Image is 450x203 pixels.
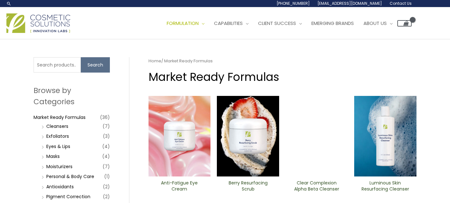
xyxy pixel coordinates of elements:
span: (4) [102,142,110,151]
span: (7) [103,162,110,171]
h2: Browse by Categories [34,85,110,107]
span: Emerging Brands [311,20,354,27]
input: Search products… [34,57,81,73]
nav: Site Navigation [157,14,412,33]
span: Formulation [167,20,199,27]
a: Eyes & Lips [46,143,70,150]
span: Capabilities [214,20,243,27]
span: (2) [103,182,110,191]
span: [EMAIL_ADDRESS][DOMAIN_NAME] [317,1,382,6]
a: Clear Complexion Alpha Beta ​Cleanser [291,180,342,194]
nav: Breadcrumb [149,57,416,65]
a: View Shopping Cart, empty [397,20,412,27]
a: Home [149,58,161,64]
a: Masks [46,153,60,160]
span: (36) [100,113,110,122]
img: Luminous Skin Resurfacing ​Cleanser [354,96,416,176]
span: (3) [103,132,110,141]
h2: Anti-Fatigue Eye Cream [154,180,205,192]
button: Search [81,57,110,73]
a: Exfoliators [46,133,69,139]
span: [PHONE_NUMBER] [277,1,310,6]
span: (2) [103,192,110,201]
a: Personal & Body Care [46,173,94,180]
span: Contact Us [390,1,412,6]
a: Luminous Skin Resurfacing ​Cleanser [360,180,411,194]
a: About Us [359,14,397,33]
img: Anti Fatigue Eye Cream [149,96,211,176]
a: Cleansers [46,123,68,129]
h1: Market Ready Formulas [149,69,416,85]
a: Formulation [162,14,209,33]
span: About Us [363,20,387,27]
img: Berry Resurfacing Scrub [217,96,279,176]
a: Market Ready Formulas [34,114,86,121]
a: Antioxidants [46,183,74,190]
span: Client Success [258,20,296,27]
a: Moisturizers [46,163,72,170]
a: Anti-Fatigue Eye Cream [154,180,205,194]
h2: Luminous Skin Resurfacing ​Cleanser [360,180,411,192]
h2: Berry Resurfacing Scrub [222,180,274,192]
span: (7) [103,122,110,131]
a: Client Success [253,14,307,33]
img: Cosmetic Solutions Logo [6,13,70,33]
a: PIgment Correction [46,193,90,200]
h2: Clear Complexion Alpha Beta ​Cleanser [291,180,342,192]
a: Search icon link [6,1,11,6]
span: (4) [102,152,110,161]
a: Capabilities [209,14,253,33]
span: (1) [104,172,110,181]
a: Emerging Brands [307,14,359,33]
img: Clear Complexion Alpha Beta ​Cleanser [286,96,348,176]
a: Berry Resurfacing Scrub [222,180,274,194]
